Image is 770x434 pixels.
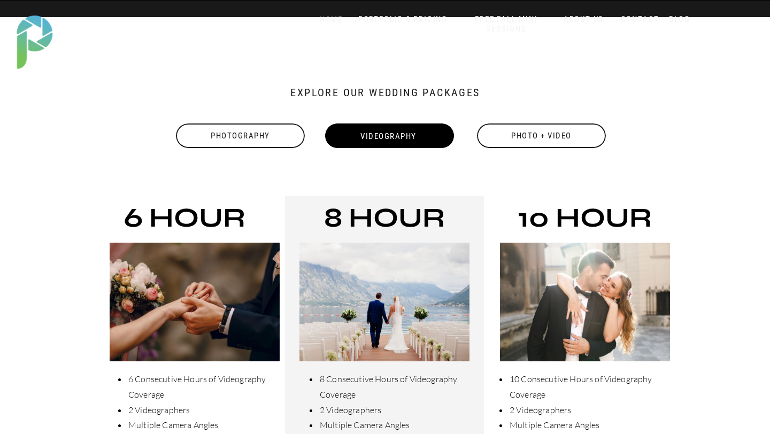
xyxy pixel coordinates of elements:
a: Photography [175,123,306,148]
a: HOME [309,15,354,25]
a: BLOG [666,14,693,25]
h2: Explore our Wedding Packages [257,86,514,107]
li: 6 Consecutive Hours of Videography Coverage [127,371,277,402]
div: Videography [323,123,454,148]
h3: 8 Hour [304,206,465,238]
li: 8 Consecutive Hours of Videography Coverage [319,371,469,402]
span: Multiple Camera Angles [128,420,219,430]
a: PORTFOLIO & PRICING [354,14,452,25]
li: 10 Consecutive Hours of Videography Coverage [509,371,665,402]
span: 2 Videographers [128,405,190,415]
a: ABOUT US [561,14,606,25]
a: CONTACT [618,14,662,25]
span: Multiple Camera Angles [510,420,600,430]
a: FREE FALL MINI SESSIONS [462,14,551,34]
li: 2 Videographers [319,402,469,418]
span: Multiple Camera Angles [320,420,410,430]
h3: 10 Hour [504,206,665,238]
h3: 6 Hour [110,206,259,238]
li: 2 Videographers [509,402,665,418]
a: Photo + Video [476,123,607,148]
